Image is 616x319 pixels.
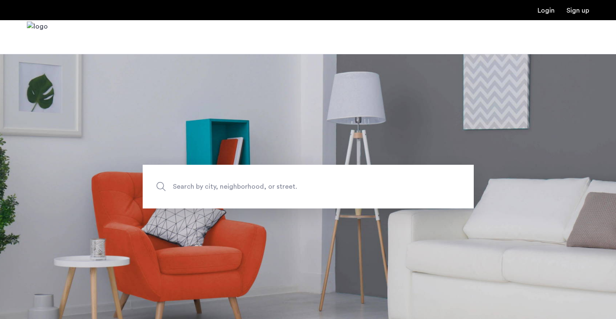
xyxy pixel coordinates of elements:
img: logo [27,21,48,53]
input: Apartment Search [143,165,474,208]
a: Registration [566,7,589,14]
a: Login [538,7,555,14]
a: Cazamio Logo [27,21,48,53]
span: Search by city, neighborhood, or street. [173,181,405,192]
